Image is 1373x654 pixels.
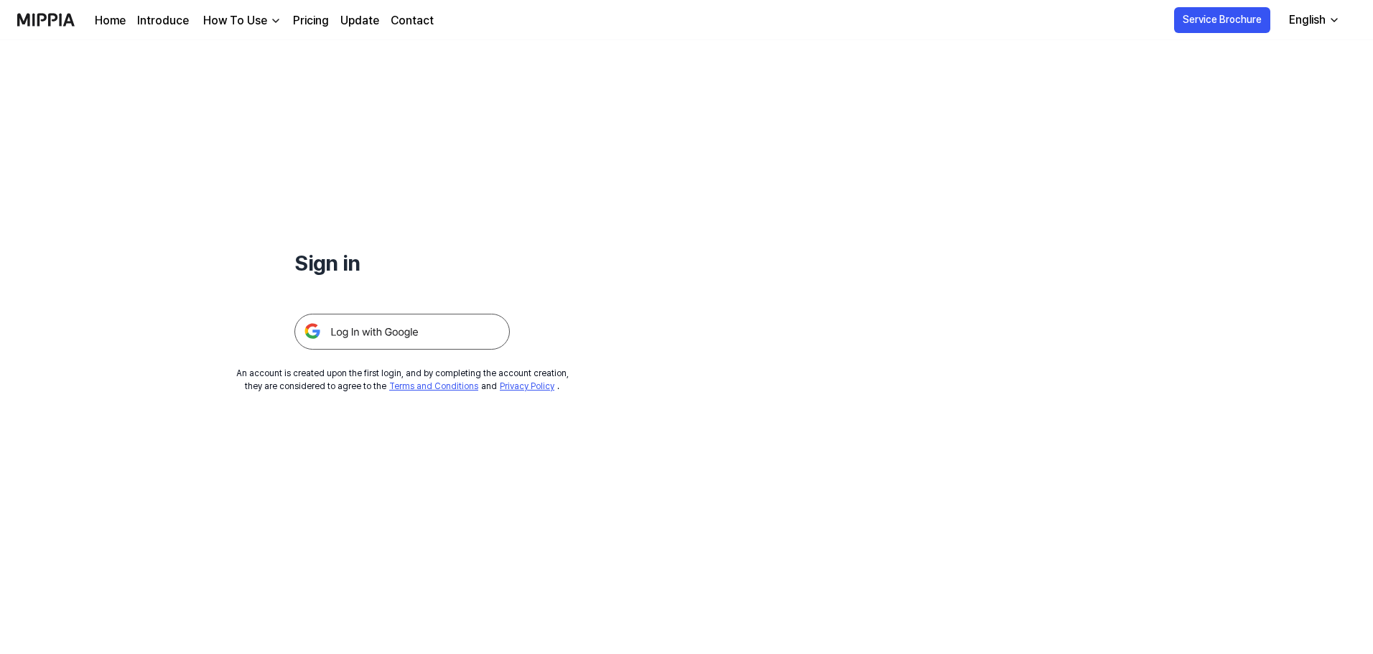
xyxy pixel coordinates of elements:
[294,314,510,350] img: 구글 로그인 버튼
[294,247,510,279] h1: Sign in
[293,12,329,29] a: Pricing
[270,15,281,27] img: down
[200,12,281,29] button: How To Use
[200,12,270,29] div: How To Use
[1174,7,1270,33] button: Service Brochure
[500,381,554,391] a: Privacy Policy
[1277,6,1349,34] button: English
[95,12,126,29] a: Home
[389,381,478,391] a: Terms and Conditions
[236,367,569,393] div: An account is created upon the first login, and by completing the account creation, they are cons...
[137,12,189,29] a: Introduce
[1286,11,1328,29] div: English
[391,12,434,29] a: Contact
[340,12,379,29] a: Update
